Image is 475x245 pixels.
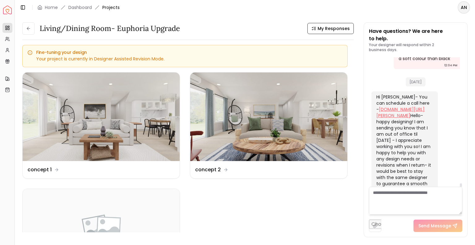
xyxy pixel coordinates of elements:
button: AN [458,1,470,14]
a: concept 2concept 2 [190,72,348,179]
h5: Fine-tuning your design [28,50,342,55]
a: concept 1concept 1 [22,72,180,179]
a: Dashboard [68,4,92,11]
span: [DATE] [406,77,426,86]
div: Your project is currently in Designer Assisted Revision Mode. [28,56,342,62]
dd: concept 1 [28,166,52,173]
img: concept 1 [23,72,180,161]
span: AN [458,2,469,13]
a: Home [45,4,58,11]
img: concept 2 [190,72,347,161]
a: [DOMAIN_NAME][URL][PERSON_NAME] [376,106,425,119]
img: Spacejoy Logo [3,6,12,14]
a: Spacejoy [3,6,12,14]
div: 12:04 PM [444,62,457,68]
span: My Responses [318,25,350,32]
p: Have questions? We are here to help. [369,28,462,42]
button: My Responses [307,23,354,34]
span: Projects [102,4,120,11]
nav: breadcrumb [37,4,120,11]
dd: concept 2 [195,166,221,173]
h3: Living/Dining Room- Euphoria Upgrade [40,24,180,33]
p: Your designer will respond within 2 business days. [369,42,462,52]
